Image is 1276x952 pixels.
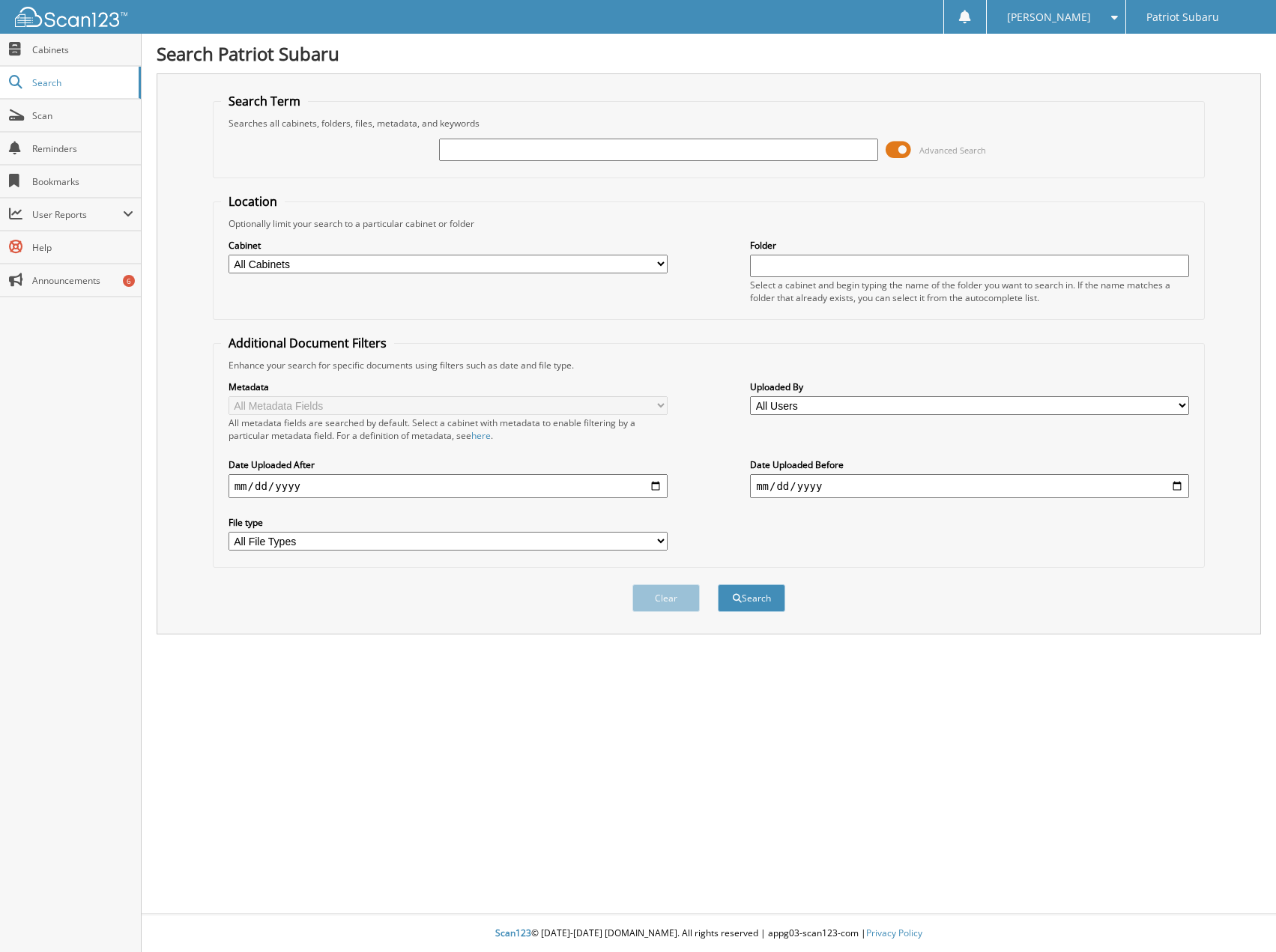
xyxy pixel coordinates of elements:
[229,474,668,498] input: start
[221,193,285,210] legend: Location
[471,429,491,442] a: here
[32,274,133,287] span: Announcements
[632,584,700,612] button: Clear
[1007,13,1091,22] span: [PERSON_NAME]
[15,7,127,27] img: scan123-logo-white.svg
[866,927,922,939] a: Privacy Policy
[32,142,133,155] span: Reminders
[32,43,133,56] span: Cabinets
[229,381,668,393] label: Metadata
[718,584,785,612] button: Search
[32,175,133,188] span: Bookmarks
[32,109,133,122] span: Scan
[123,275,135,287] div: 6
[229,239,668,252] label: Cabinet
[32,241,133,254] span: Help
[229,416,668,442] div: All metadata fields are searched by default. Select a cabinet with metadata to enable filtering b...
[1146,13,1219,22] span: Patriot Subaru
[495,927,531,939] span: Scan123
[221,359,1197,372] div: Enhance your search for specific documents using filters such as date and file type.
[750,279,1189,304] div: Select a cabinet and begin typing the name of the folder you want to search in. If the name match...
[750,458,1189,471] label: Date Uploaded Before
[142,915,1276,952] div: © [DATE]-[DATE] [DOMAIN_NAME]. All rights reserved | appg03-scan123-com |
[221,335,394,351] legend: Additional Document Filters
[221,93,308,109] legend: Search Term
[221,117,1197,130] div: Searches all cabinets, folders, files, metadata, and keywords
[32,76,131,89] span: Search
[750,239,1189,252] label: Folder
[1201,880,1276,952] iframe: Chat Widget
[919,145,986,156] span: Advanced Search
[221,217,1197,230] div: Optionally limit your search to a particular cabinet or folder
[750,474,1189,498] input: end
[32,208,123,221] span: User Reports
[229,516,668,529] label: File type
[157,41,1261,66] h1: Search Patriot Subaru
[750,381,1189,393] label: Uploaded By
[229,458,668,471] label: Date Uploaded After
